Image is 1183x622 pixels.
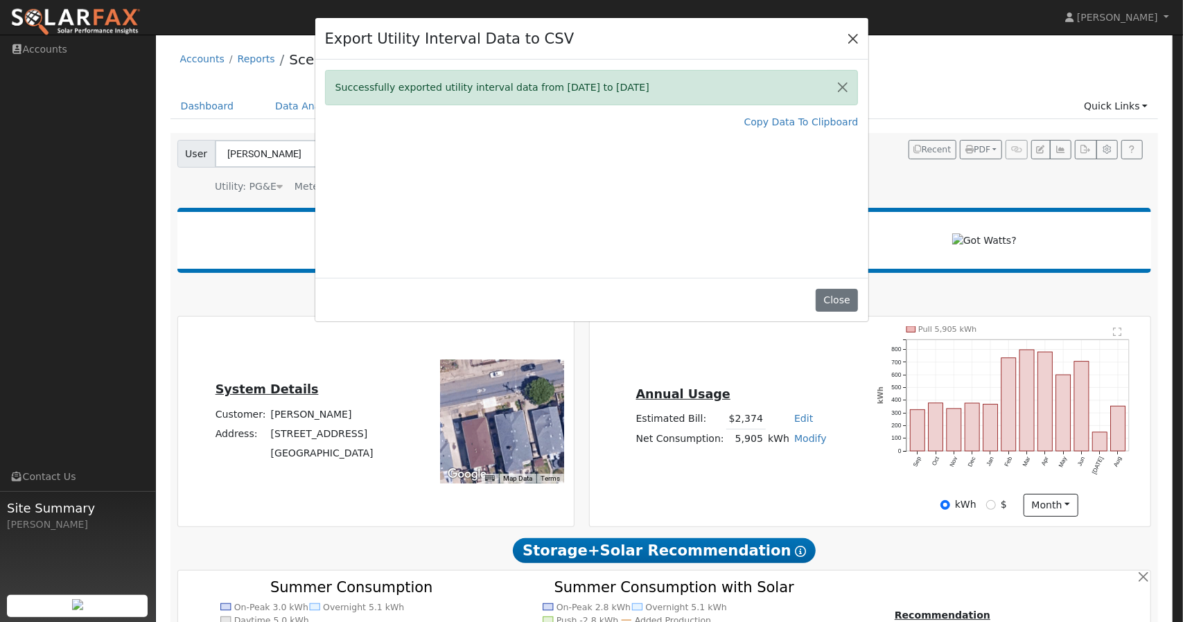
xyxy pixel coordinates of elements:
button: Close [828,71,857,105]
button: Close [843,28,863,48]
div: Successfully exported utility interval data from [DATE] to [DATE] [325,70,859,105]
button: Close [816,289,858,312]
h4: Export Utility Interval Data to CSV [325,28,575,50]
a: Copy Data To Clipboard [744,115,859,130]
